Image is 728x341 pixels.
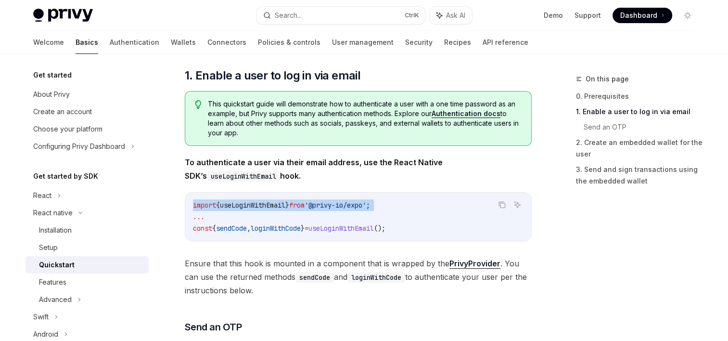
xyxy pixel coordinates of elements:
a: API reference [483,31,528,54]
a: Authentication [110,31,159,54]
div: Advanced [39,294,72,305]
a: Send an OTP [584,119,703,135]
span: const [193,224,212,233]
span: Ensure that this hook is mounted in a component that is wrapped by the . You can use the returned... [185,257,532,297]
span: Ctrl K [405,12,419,19]
a: 2. Create an embedded wallet for the user [576,135,703,162]
div: Swift [33,311,49,323]
span: '@privy-io/expo' [305,201,366,210]
div: Quickstart [39,259,75,271]
div: Android [33,328,58,340]
a: About Privy [26,86,149,103]
span: ... [193,212,204,221]
a: Setup [26,239,149,256]
a: Welcome [33,31,64,54]
div: About Privy [33,89,70,100]
button: Ask AI [511,198,524,211]
span: Ask AI [446,11,465,20]
a: Quickstart [26,256,149,274]
div: Features [39,276,66,288]
a: Basics [76,31,98,54]
a: Demo [544,11,563,20]
a: Connectors [207,31,246,54]
a: Dashboard [613,8,672,23]
svg: Tip [195,100,202,109]
span: On this page [586,73,629,85]
div: Create an account [33,106,92,118]
span: Dashboard [620,11,657,20]
a: PrivyProvider [449,259,500,269]
a: Policies & controls [258,31,320,54]
div: React [33,190,51,201]
button: Ask AI [430,7,472,24]
span: useLoginWithEmail [220,201,285,210]
h5: Get started by SDK [33,170,98,182]
a: Choose your platform [26,120,149,138]
a: 0. Prerequisites [576,89,703,104]
span: { [216,201,220,210]
span: ; [366,201,370,210]
a: Wallets [171,31,196,54]
span: loginWithCode [251,224,301,233]
a: User management [332,31,394,54]
span: useLoginWithEmail [308,224,374,233]
div: Search... [275,10,302,21]
a: Security [405,31,433,54]
span: , [247,224,251,233]
button: Toggle dark mode [680,8,695,23]
button: Copy the contents from the code block [496,198,508,211]
code: useLoginWithEmail [207,171,280,182]
span: { [212,224,216,233]
div: Setup [39,242,58,253]
div: Installation [39,224,72,236]
span: import [193,201,216,210]
h5: Get started [33,69,72,81]
code: loginWithCode [347,272,405,283]
span: = [305,224,308,233]
button: Search...CtrlK [256,7,425,24]
a: Create an account [26,103,149,120]
div: Choose your platform [33,123,102,135]
span: sendCode [216,224,247,233]
a: 3. Send and sign transactions using the embedded wallet [576,162,703,189]
span: Send an OTP [185,320,242,334]
div: Configuring Privy Dashboard [33,141,125,152]
span: } [301,224,305,233]
span: from [289,201,305,210]
span: } [285,201,289,210]
a: Recipes [444,31,471,54]
img: light logo [33,9,93,22]
a: Authentication docs [432,109,500,118]
a: Installation [26,222,149,239]
a: 1. Enable a user to log in via email [576,104,703,119]
span: This quickstart guide will demonstrate how to authenticate a user with a one time password as an ... [208,99,521,138]
a: Support [575,11,601,20]
a: Features [26,274,149,291]
div: React native [33,207,73,219]
code: sendCode [295,272,334,283]
strong: To authenticate a user via their email address, use the React Native SDK’s hook. [185,157,443,181]
span: 1. Enable a user to log in via email [185,68,360,83]
span: (); [374,224,385,233]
